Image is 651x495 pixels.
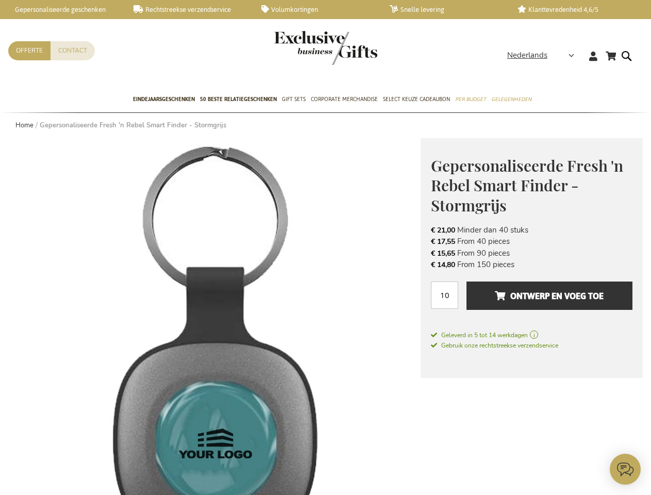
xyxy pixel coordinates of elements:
a: Rechtstreekse verzendservice [133,5,245,14]
span: € 21,00 [431,225,455,235]
span: € 15,65 [431,249,455,258]
a: Snelle levering [390,5,502,14]
div: Nederlands [507,49,581,61]
a: Contact [51,41,95,60]
a: Klanttevredenheid 4,6/5 [518,5,629,14]
span: Per Budget [455,94,486,105]
a: Gepersonaliseerde geschenken [5,5,117,14]
span: Eindejaarsgeschenken [133,94,195,105]
span: € 14,80 [431,260,455,270]
a: Geleverd in 5 tot 14 werkdagen [431,331,632,340]
li: Minder dan 40 stuks [431,224,632,236]
span: € 17,55 [431,237,455,246]
a: Home [15,121,34,130]
input: Aantal [431,282,458,309]
iframe: belco-activator-frame [610,454,641,485]
a: Gebruik onze rechtstreekse verzendservice [431,340,558,350]
a: store logo [274,31,326,65]
span: 50 beste relatiegeschenken [200,94,277,105]
strong: Gepersonaliseerde Fresh 'n Rebel Smart Finder - Stormgrijs [40,121,226,130]
span: Gift Sets [282,94,306,105]
a: Offerte [8,41,51,60]
li: From 90 pieces [431,247,632,259]
img: Exclusive Business gifts logo [274,31,377,65]
span: Corporate Merchandise [311,94,378,105]
a: Volumkortingen [261,5,373,14]
li: From 40 pieces [431,236,632,247]
span: Ontwerp en voeg toe [495,288,604,304]
li: From 150 pieces [431,259,632,270]
span: Gepersonaliseerde Fresh 'n Rebel Smart Finder - Stormgrijs [431,155,623,216]
span: Gebruik onze rechtstreekse verzendservice [431,341,558,350]
button: Ontwerp en voeg toe [466,282,632,310]
span: Gelegenheden [491,94,531,105]
span: Nederlands [507,49,547,61]
span: Select Keuze Cadeaubon [383,94,450,105]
